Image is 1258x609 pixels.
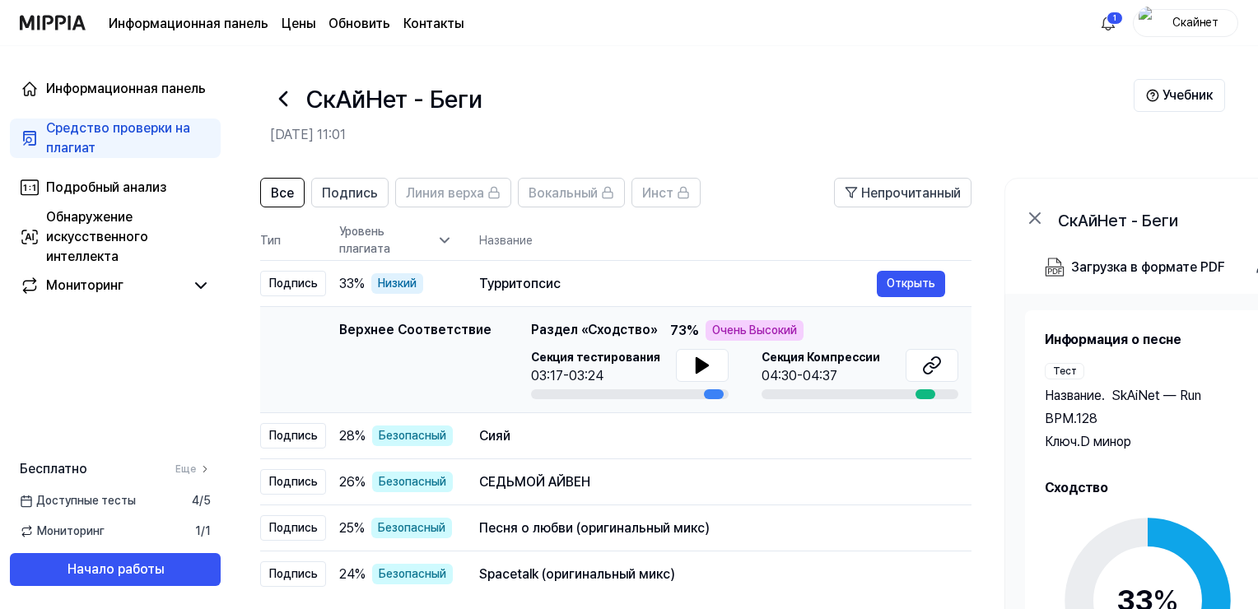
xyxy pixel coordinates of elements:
[834,178,971,207] button: Непрочитанный
[372,472,453,492] div: Безопасный
[1045,386,1105,406] span: Название .
[339,426,366,446] span: 28 %
[706,320,804,341] div: Очень Высокий
[311,178,389,207] button: Подпись
[531,366,660,386] div: 03:17-03:24
[1133,9,1238,37] button: ПрофильСкайнет
[403,14,464,34] a: Контакты
[339,518,365,538] span: 25 %
[260,271,326,296] div: Подпись
[861,184,961,203] span: Непрочитанный
[479,472,945,492] div: СЕДЬМОЙ АЙВЕН
[20,492,136,509] span: Доступные тесты
[260,423,326,449] div: Подпись
[371,273,423,294] div: Низкий
[339,320,492,399] div: Верхнее Соответствие
[10,119,221,158] a: Средство проверки на плагиат
[339,472,366,492] span: 26 %
[1071,257,1225,278] div: Загрузка в формате PDF
[479,221,971,260] th: Название
[260,178,305,207] button: Все
[192,492,211,509] span: 4 / 5
[306,81,482,118] h1: СкАйНет - Беги
[529,184,598,203] span: Вокальный
[46,276,123,295] div: Мониторинг
[642,184,673,203] span: Инст
[109,14,268,34] a: Информационная панель
[1041,251,1228,284] button: Загрузка в формате PDF
[339,223,453,258] div: Уровень плагиата
[46,178,166,198] div: Подробный анализ
[282,14,315,34] a: Цены
[10,553,221,586] button: Начало работы
[46,207,211,267] div: Обнаружение искусственного интеллекта
[1045,363,1084,379] div: Тест
[531,349,660,366] span: Секция тестирования
[1111,386,1201,406] span: SkAiNet — Run
[372,564,453,584] div: Безопасный
[1095,10,1121,36] button: Аллин1
[20,523,105,540] span: Мониторинг
[670,321,699,341] span: 73 %
[339,274,365,294] span: 33 %
[46,79,206,99] div: Информационная панель
[1045,258,1065,277] img: Загрузка в формате PDF
[339,565,366,584] span: 24 %
[271,184,294,203] span: Все
[46,119,211,158] div: Средство проверки на плагиат
[270,125,1134,145] h2: [DATE] 11:01
[10,69,221,109] a: Информационная панель
[531,320,657,341] span: Раздел «Сходство»
[260,221,326,261] th: Тип
[260,469,326,495] div: Подпись
[762,349,880,366] span: Секция Компрессии
[1146,89,1159,102] img: Справка
[260,515,326,541] div: Подпись
[1098,13,1118,33] img: Аллин
[1045,432,1254,452] div: Ключ. D минор
[479,426,945,446] div: Сияй
[1107,12,1123,25] div: 1
[1163,13,1228,31] div: Скайнет
[1045,409,1254,429] div: BPM. 128
[175,462,211,477] a: Еще
[328,14,390,34] a: Обновить
[518,178,625,207] button: Вокальный
[406,184,484,203] span: Линия верха
[20,459,87,479] span: Бесплатно
[322,184,378,203] span: Подпись
[479,274,877,294] div: Турритопсис
[372,425,453,446] div: Безопасный
[1139,7,1158,40] img: Профиль
[395,178,511,207] button: Линия верха
[1134,79,1225,112] button: Учебник
[371,518,452,538] div: Безопасный
[479,518,945,538] div: Песня о любви (оригинальный микс)
[10,168,221,207] a: Подробный анализ
[762,366,880,386] div: 04:30-04:37
[260,561,326,587] div: Подпись
[20,276,184,295] a: Мониторинг
[479,565,945,584] div: Spacetalk (оригинальный микс)
[195,523,211,540] span: 1 / 1
[877,271,945,297] button: Открыть
[631,178,701,207] button: Инст
[10,217,221,257] a: Обнаружение искусственного интеллекта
